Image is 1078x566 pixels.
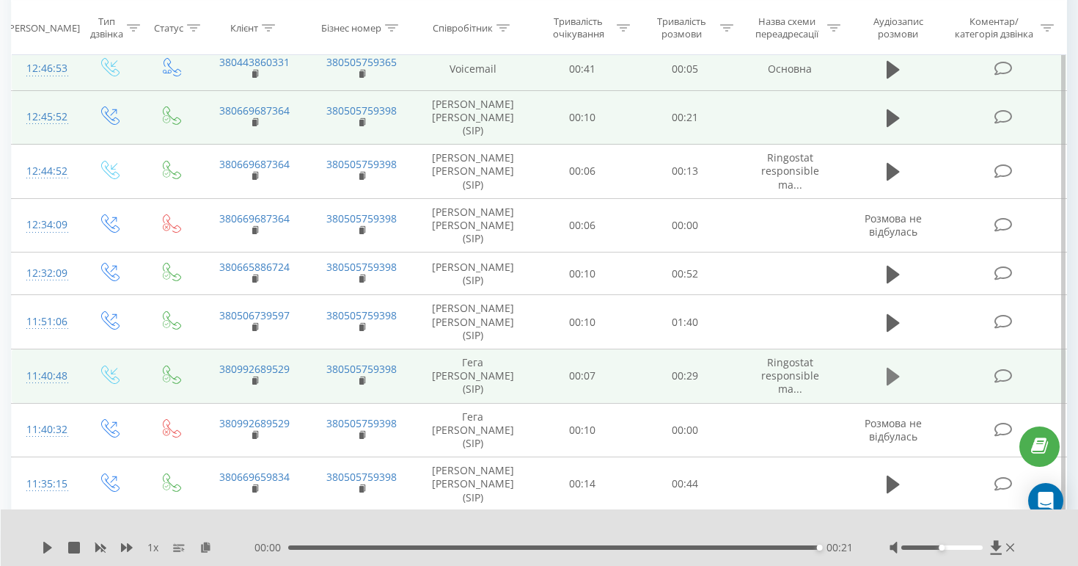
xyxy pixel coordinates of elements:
[634,403,736,457] td: 00:00
[26,362,62,391] div: 11:40:48
[634,198,736,253] td: 00:00
[147,540,158,555] span: 1 x
[634,457,736,512] td: 00:44
[219,308,290,322] a: 380506739597
[433,21,493,34] div: Співробітник
[26,103,62,131] div: 12:45:52
[415,253,530,295] td: [PERSON_NAME] (SIP)
[634,48,736,90] td: 00:05
[326,104,397,117] a: 380505759398
[6,21,80,34] div: [PERSON_NAME]
[415,403,530,457] td: Гега [PERSON_NAME] (SIP)
[634,295,736,349] td: 01:40
[219,362,290,376] a: 380992689529
[530,349,633,404] td: 00:07
[530,198,633,253] td: 00:06
[326,260,397,274] a: 380505759398
[26,54,62,83] div: 12:46:53
[750,15,824,40] div: Назва схеми переадресації
[26,470,62,498] div: 11:35:15
[415,145,530,199] td: [PERSON_NAME] [PERSON_NAME] (SIP)
[26,416,62,444] div: 11:40:32
[326,157,397,171] a: 380505759398
[90,15,123,40] div: Тип дзвінка
[415,48,530,90] td: Voicemail
[647,15,716,40] div: Тривалість розмови
[865,211,922,239] span: Розмова не відбулась
[634,349,736,404] td: 00:29
[326,416,397,430] a: 380505759398
[530,403,633,457] td: 00:10
[951,15,1037,40] div: Коментар/категорія дзвінка
[530,48,633,90] td: 00:41
[26,308,62,336] div: 11:51:06
[219,470,290,484] a: 380669659834
[230,21,258,34] div: Клієнт
[415,295,530,349] td: [PERSON_NAME] [PERSON_NAME] (SIP)
[254,540,288,555] span: 00:00
[634,253,736,295] td: 00:52
[817,545,823,551] div: Accessibility label
[219,260,290,274] a: 380665886724
[326,362,397,376] a: 380505759398
[865,416,922,443] span: Розмова не відбулась
[634,145,736,199] td: 00:13
[530,457,633,512] td: 00:14
[219,211,290,225] a: 380669687364
[761,355,819,396] span: Ringostat responsible ma...
[326,470,397,484] a: 380505759398
[326,55,397,69] a: 380505759365
[530,145,633,199] td: 00:06
[415,349,530,404] td: Гега [PERSON_NAME] (SIP)
[219,55,290,69] a: 380443860331
[26,157,62,186] div: 12:44:52
[219,157,290,171] a: 380669687364
[26,211,62,239] div: 12:34:09
[857,15,939,40] div: Аудіозапис розмови
[415,90,530,145] td: [PERSON_NAME] [PERSON_NAME] (SIP)
[326,211,397,225] a: 380505759398
[530,253,633,295] td: 00:10
[219,104,290,117] a: 380669687364
[415,198,530,253] td: [PERSON_NAME] [PERSON_NAME] (SIP)
[544,15,614,40] div: Тривалість очікування
[219,416,290,430] a: 380992689529
[634,90,736,145] td: 00:21
[530,90,633,145] td: 00:10
[1028,483,1063,518] div: Open Intercom Messenger
[326,308,397,322] a: 380505759398
[154,21,183,34] div: Статус
[321,21,381,34] div: Бізнес номер
[826,540,853,555] span: 00:21
[939,545,945,551] div: Accessibility label
[736,48,843,90] td: Основна
[415,457,530,512] td: [PERSON_NAME] [PERSON_NAME] (SIP)
[530,295,633,349] td: 00:10
[26,259,62,288] div: 12:32:09
[761,150,819,191] span: Ringostat responsible ma...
